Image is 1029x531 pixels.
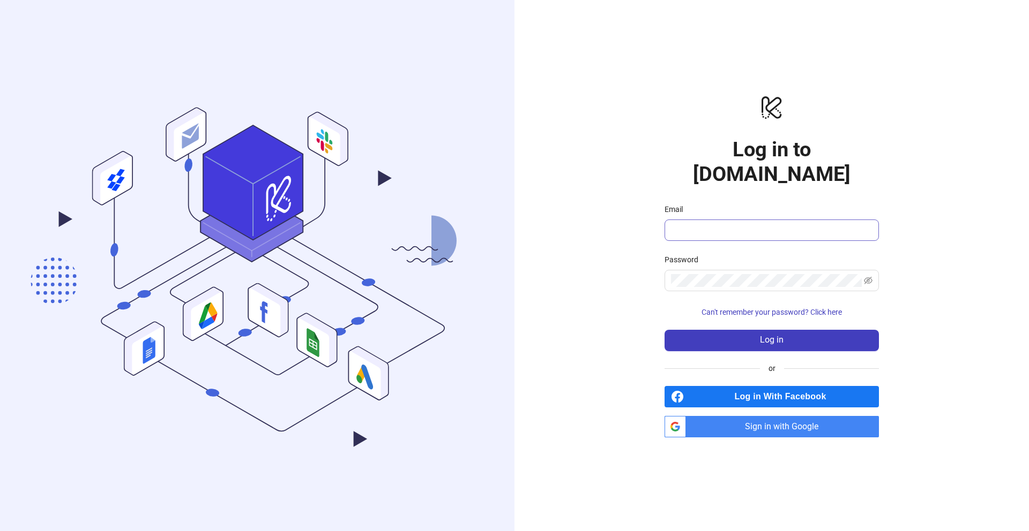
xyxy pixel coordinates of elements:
[665,330,879,351] button: Log in
[665,203,690,215] label: Email
[665,416,879,437] a: Sign in with Google
[665,304,879,321] button: Can't remember your password? Click here
[665,386,879,407] a: Log in With Facebook
[690,416,879,437] span: Sign in with Google
[665,254,705,265] label: Password
[760,362,784,374] span: or
[760,335,784,345] span: Log in
[702,308,842,316] span: Can't remember your password? Click here
[665,137,879,186] h1: Log in to [DOMAIN_NAME]
[671,224,870,237] input: Email
[671,274,862,287] input: Password
[665,308,879,316] a: Can't remember your password? Click here
[688,386,879,407] span: Log in With Facebook
[864,276,873,285] span: eye-invisible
